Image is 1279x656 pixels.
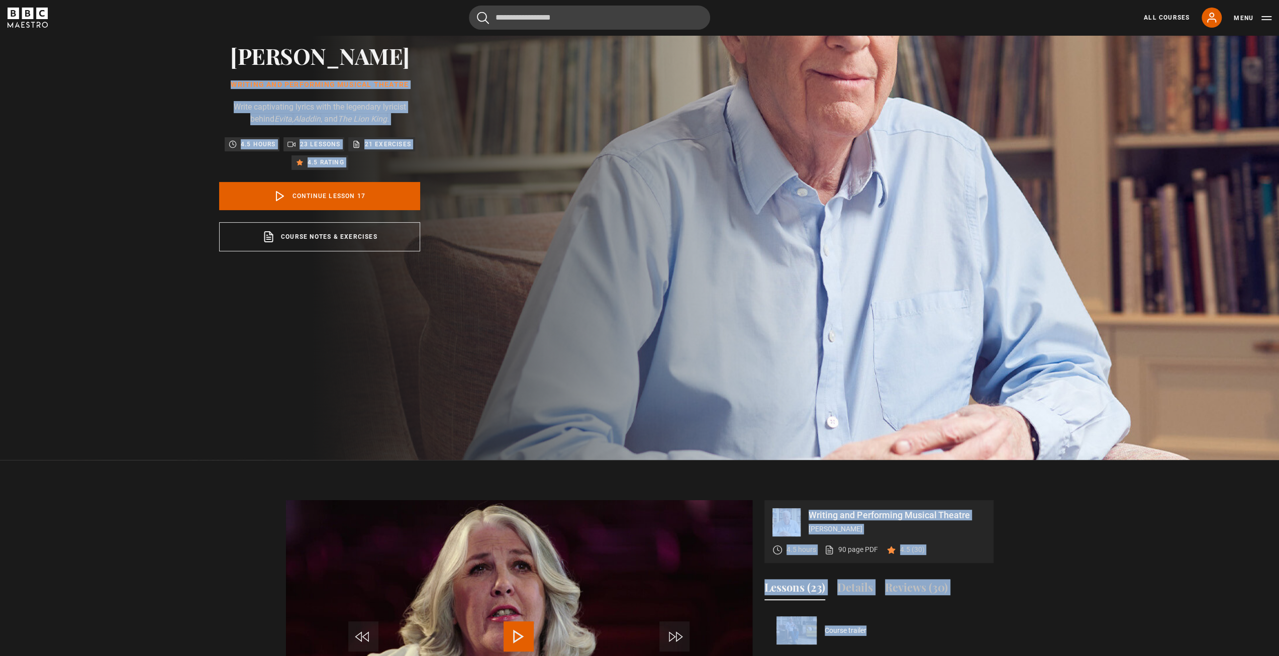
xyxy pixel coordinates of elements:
a: Course notes & exercises [219,222,420,251]
h1: Writing and Performing Musical Theatre [219,81,420,89]
button: Submit the search query [477,12,489,24]
input: Search [469,6,710,30]
i: The Lion King [338,114,387,124]
a: Continue lesson 17 [219,182,420,210]
i: Evita [274,114,292,124]
p: Write captivating lyrics with the legendary lyricist behind , , and . [219,101,420,125]
p: Writing and Performing Musical Theatre [809,511,986,520]
p: 4.5 (30) [900,544,925,555]
p: 4.5 rating [308,157,344,167]
p: 23 lessons [300,139,340,149]
button: Details [837,579,873,600]
button: Toggle navigation [1234,13,1271,23]
svg: BBC Maestro [8,8,48,28]
button: Lessons (23) [764,579,825,600]
p: 21 exercises [364,139,411,149]
p: [PERSON_NAME] [809,524,986,534]
h2: [PERSON_NAME] [219,43,420,68]
a: 90 page PDF [824,544,878,555]
p: 4.5 hours [241,139,276,149]
p: 4.5 hours [786,544,816,555]
i: Aladdin [293,114,321,124]
a: All Courses [1144,13,1190,22]
a: Course trailer [825,625,866,636]
button: Reviews (30) [885,579,948,600]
